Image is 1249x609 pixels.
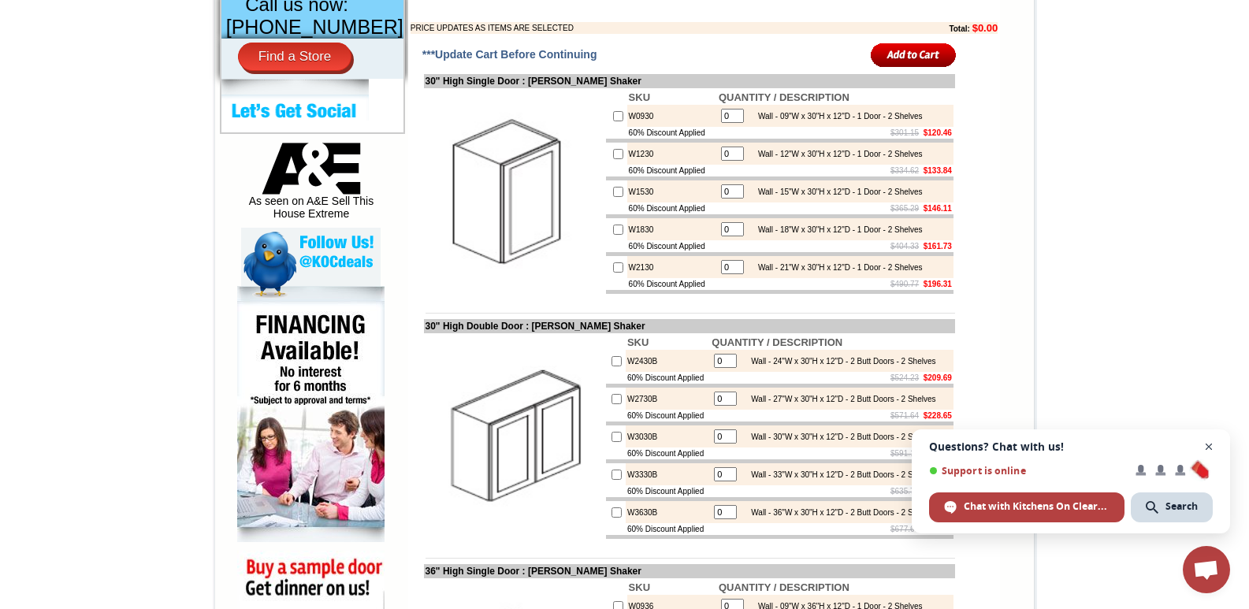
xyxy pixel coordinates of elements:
[750,188,923,196] div: Wall - 15"W x 30"H x 12"D - 1 Door - 2 Shelves
[238,43,352,71] a: Find a Store
[924,280,952,288] b: $196.31
[719,91,849,103] b: QUANTITY / DESCRIPTION
[949,24,969,33] b: Total:
[629,581,650,593] b: SKU
[924,242,952,251] b: $161.73
[626,501,710,523] td: W3630B
[627,202,717,214] td: 60% Discount Applied
[890,449,919,458] s: $591.16
[743,357,935,366] div: Wall - 24"W x 30"H x 12"D - 2 Butt Doors - 2 Shelves
[627,278,717,290] td: 60% Discount Applied
[626,410,710,421] td: 60% Discount Applied
[422,48,597,61] span: ***Update Cart Before Continuing
[890,204,919,213] s: $365.29
[929,440,1213,453] span: Questions? Chat with us!
[627,105,717,127] td: W0930
[629,91,650,103] b: SKU
[1131,492,1213,522] div: Search
[241,143,381,228] div: As seen on A&E Sell This House Extreme
[626,372,710,384] td: 60% Discount Applied
[627,218,717,240] td: W1830
[185,72,225,89] td: Beachwood Oak Shaker
[143,72,183,87] td: Baycreek Gray
[924,204,952,213] b: $146.11
[426,348,603,525] img: 30'' High Double Door
[627,256,717,278] td: W2130
[890,242,919,251] s: $404.33
[626,425,710,447] td: W3030B
[627,127,717,139] td: 60% Discount Applied
[1199,437,1219,457] span: Close chat
[424,319,955,333] td: 30" High Double Door : [PERSON_NAME] Shaker
[626,447,710,459] td: 60% Discount Applied
[890,487,919,496] s: $635.77
[183,44,185,45] img: spacer.gif
[228,72,268,87] td: Bellmonte Maple
[626,523,710,535] td: 60% Discount Applied
[626,350,710,372] td: W2430B
[719,581,849,593] b: QUANTITY / DESCRIPTION
[2,4,15,17] img: pdf.png
[750,225,923,234] div: Wall - 18"W x 30"H x 12"D - 1 Door - 2 Shelves
[18,6,128,15] b: Price Sheet View in PDF Format
[743,508,935,517] div: Wall - 36"W x 30"H x 12"D - 2 Butt Doors - 2 Shelves
[924,411,952,420] b: $228.65
[743,470,935,479] div: Wall - 33"W x 30"H x 12"D - 2 Butt Doors - 2 Shelves
[750,263,923,272] div: Wall - 21"W x 30"H x 12"D - 1 Door - 2 Shelves
[924,373,952,382] b: $209.69
[890,525,919,533] s: $677.60
[424,74,955,88] td: 30" High Single Door : [PERSON_NAME] Shaker
[712,336,842,348] b: QUANTITY / DESCRIPTION
[972,22,998,34] b: $0.00
[411,22,863,34] td: PRICE UPDATES AS ITEMS ARE SELECTED
[626,485,710,497] td: 60% Discount Applied
[424,564,955,578] td: 36" High Single Door : [PERSON_NAME] Shaker
[1165,499,1198,514] span: Search
[270,72,318,89] td: [PERSON_NAME] Blue Shaker
[743,433,935,441] div: Wall - 30"W x 30"H x 12"D - 2 Butt Doors - 2 Shelves
[890,373,919,382] s: $524.23
[93,72,141,89] td: [PERSON_NAME] Yellow Walnut
[627,143,717,165] td: W1230
[627,240,717,252] td: 60% Discount Applied
[743,395,935,403] div: Wall - 27"W x 30"H x 12"D - 2 Butt Doors - 2 Shelves
[890,128,919,137] s: $301.15
[225,44,228,45] img: spacer.gif
[50,72,91,87] td: Alabaster Shaker
[627,180,717,202] td: W1530
[929,492,1124,522] div: Chat with Kitchens On Clearance
[871,42,957,68] input: Add to Cart
[268,44,270,45] img: spacer.gif
[48,44,50,45] img: spacer.gif
[626,388,710,410] td: W2730B
[1183,546,1230,593] div: Open chat
[750,112,923,121] div: Wall - 09"W x 30"H x 12"D - 1 Door - 2 Shelves
[91,44,93,45] img: spacer.gif
[929,465,1124,477] span: Support is online
[890,280,919,288] s: $490.77
[890,411,919,420] s: $571.64
[140,44,143,45] img: spacer.gif
[18,2,128,16] a: Price Sheet View in PDF Format
[924,128,952,137] b: $120.46
[627,165,717,176] td: 60% Discount Applied
[750,150,923,158] div: Wall - 12"W x 30"H x 12"D - 1 Door - 2 Shelves
[890,166,919,175] s: $334.62
[626,463,710,485] td: W3330B
[924,166,952,175] b: $133.84
[964,499,1110,514] span: Chat with Kitchens On Clearance
[226,16,403,38] span: [PHONE_NUMBER]
[426,103,603,280] img: 30'' High Single Door
[627,336,649,348] b: SKU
